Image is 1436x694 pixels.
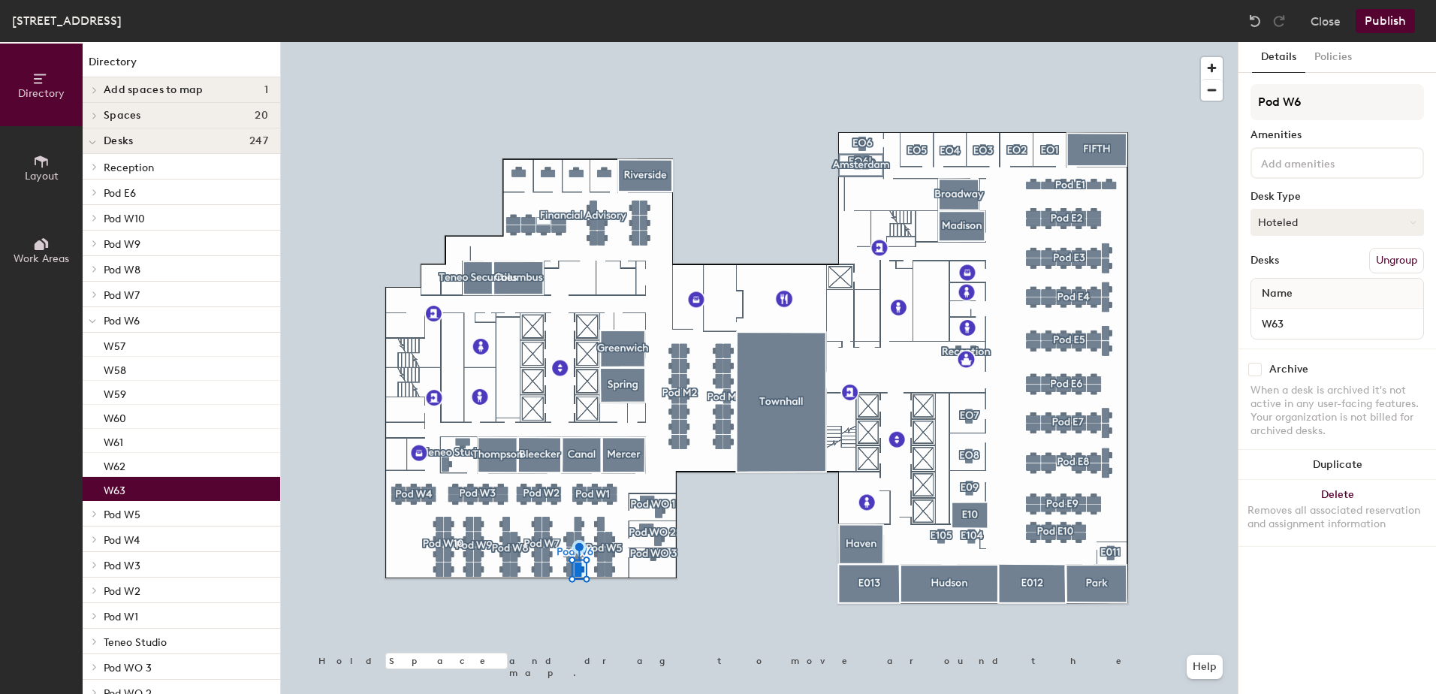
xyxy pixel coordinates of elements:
[1238,480,1436,546] button: DeleteRemoves all associated reservation and assignment information
[255,110,268,122] span: 20
[1305,42,1361,73] button: Policies
[104,135,133,147] span: Desks
[1250,384,1424,438] div: When a desk is archived it's not active in any user-facing features. Your organization is not bil...
[1272,14,1287,29] img: Redo
[104,560,140,572] span: Pod W3
[104,508,140,521] span: Pod W5
[104,456,125,473] p: W62
[104,289,140,302] span: Pod W7
[104,315,140,327] span: Pod W6
[1187,655,1223,679] button: Help
[104,534,140,547] span: Pod W4
[14,252,69,265] span: Work Areas
[104,110,141,122] span: Spaces
[83,54,280,77] h1: Directory
[1356,9,1415,33] button: Publish
[25,170,59,183] span: Layout
[1247,504,1427,531] div: Removes all associated reservation and assignment information
[104,336,125,353] p: W57
[1250,191,1424,203] div: Desk Type
[1369,248,1424,273] button: Ungroup
[104,662,152,674] span: Pod WO 3
[1269,364,1308,376] div: Archive
[104,585,140,598] span: Pod W2
[104,187,136,200] span: Pod E6
[1252,42,1305,73] button: Details
[104,611,138,623] span: Pod W1
[104,264,140,276] span: Pod W8
[104,408,126,425] p: W60
[1247,14,1263,29] img: Undo
[104,432,123,449] p: W61
[104,636,167,649] span: Teneo Studio
[104,480,125,497] p: W63
[1311,9,1341,33] button: Close
[1250,209,1424,236] button: Hoteled
[249,135,268,147] span: 247
[18,87,65,100] span: Directory
[1258,153,1393,171] input: Add amenities
[104,238,140,251] span: Pod W9
[104,213,145,225] span: Pod W10
[1250,255,1279,267] div: Desks
[1238,450,1436,480] button: Duplicate
[104,84,204,96] span: Add spaces to map
[12,11,122,30] div: [STREET_ADDRESS]
[1254,280,1300,307] span: Name
[104,384,126,401] p: W59
[264,84,268,96] span: 1
[1254,313,1420,334] input: Unnamed desk
[1250,129,1424,141] div: Amenities
[104,360,126,377] p: W58
[104,161,154,174] span: Reception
